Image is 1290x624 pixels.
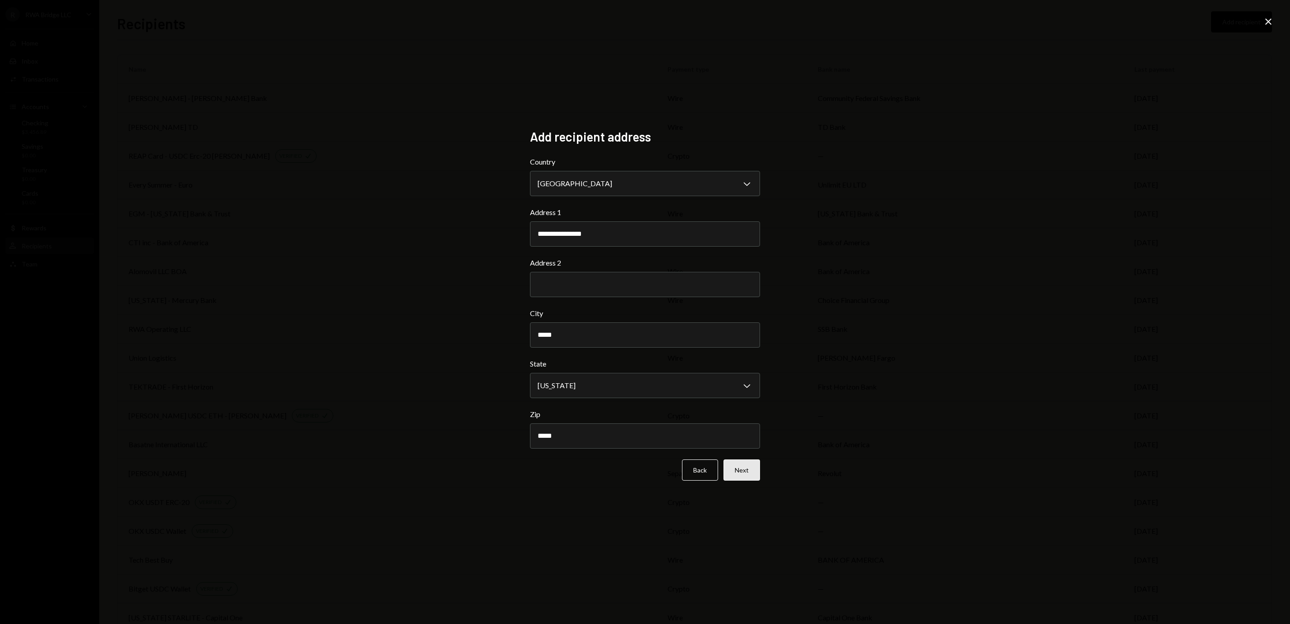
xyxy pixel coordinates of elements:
label: Address 1 [530,207,760,218]
label: Zip [530,409,760,420]
label: Address 2 [530,257,760,268]
button: Back [682,459,718,481]
button: Country [530,171,760,196]
label: State [530,358,760,369]
label: City [530,308,760,319]
button: State [530,373,760,398]
h2: Add recipient address [530,128,760,146]
label: Country [530,156,760,167]
button: Next [723,459,760,481]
